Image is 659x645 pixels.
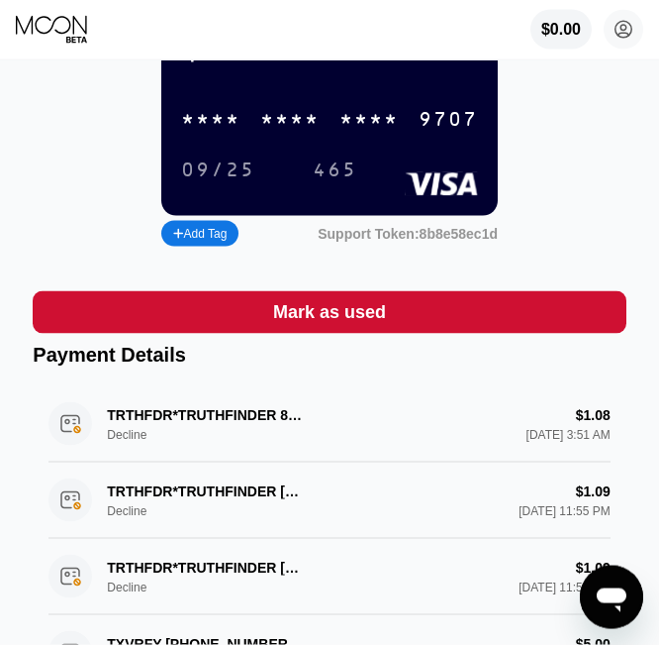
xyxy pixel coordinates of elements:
div: 09/25 [166,154,270,186]
div: Payment Details [33,344,625,367]
div: 465 [298,154,372,186]
iframe: Button to launch messaging window [580,566,643,629]
div: $0.00 [530,10,592,50]
div: $0.00 [541,21,581,39]
div: 465 [313,160,357,182]
div: Mark as used [33,291,625,334]
div: Add Tag [173,227,227,241]
div: Support Token: 8b8e58ec1d [318,226,498,242]
div: 09/25 [181,160,255,182]
div: Support Token:8b8e58ec1d [318,226,498,242]
div: Mark as used [273,301,386,324]
div: Add Tag [161,221,238,247]
div: 9707 [419,109,478,132]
